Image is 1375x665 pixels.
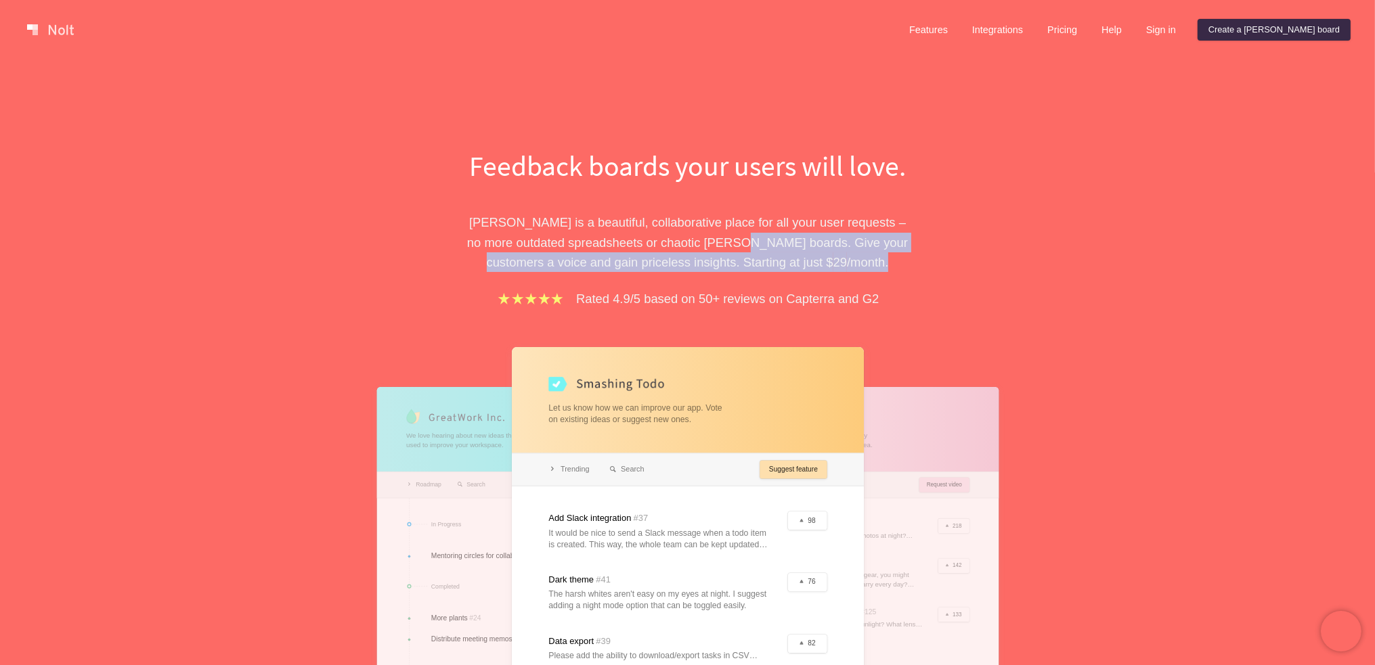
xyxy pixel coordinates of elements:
[1091,19,1133,41] a: Help
[496,291,565,306] img: stars.b067e34983.png
[1321,611,1361,651] iframe: Chatra live chat
[898,19,959,41] a: Features
[1198,19,1351,41] a: Create a [PERSON_NAME] board
[576,289,879,308] p: Rated 4.9/5 based on 50+ reviews on Capterra and G2
[454,146,921,185] h1: Feedback boards your users will love.
[1135,19,1187,41] a: Sign in
[961,19,1034,41] a: Integrations
[1036,19,1088,41] a: Pricing
[454,212,921,272] p: [PERSON_NAME] is a beautiful, collaborative place for all your user requests – no more outdated s...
